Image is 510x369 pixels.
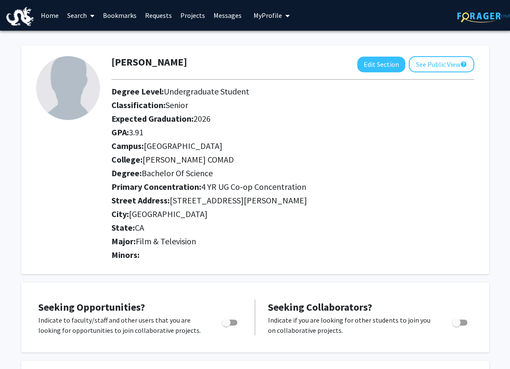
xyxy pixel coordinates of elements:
span: Undergraduate Student [164,86,249,97]
span: [GEOGRAPHIC_DATA] [144,140,222,151]
h2: Degree Level: [111,86,474,97]
h2: GPA: [111,127,474,137]
div: Toggle [219,315,242,328]
iframe: Chat [6,331,36,363]
a: Bookmarks [99,0,141,30]
span: Senior [165,100,188,110]
a: Requests [141,0,176,30]
mat-icon: help [460,59,467,69]
h2: Street Address: [111,195,474,206]
div: Toggle [449,315,472,328]
a: Home [37,0,63,30]
span: CA [135,222,144,233]
button: Edit Section [357,57,405,72]
span: Bachelor Of Science [142,168,213,178]
h2: Expected Graduation: [111,114,474,124]
h2: Primary Concentration: [111,182,474,192]
a: Projects [176,0,209,30]
h2: Major: [111,236,474,246]
h2: Classification: [111,100,474,110]
h2: City: [111,209,474,219]
a: Search [63,0,99,30]
img: Profile Picture [36,56,100,120]
h2: Minors: [111,250,474,260]
p: Indicate if you are looking for other students to join you on collaborative projects. [268,315,436,335]
span: [STREET_ADDRESS][PERSON_NAME] [170,195,307,206]
span: 4 YR UG Co-op Concentration [201,181,306,192]
a: Messages [209,0,246,30]
h2: Campus: [111,141,474,151]
h2: Degree: [111,168,474,178]
h1: [PERSON_NAME] [111,56,187,69]
button: See Public View [409,56,474,72]
h2: State: [111,223,474,233]
span: Seeking Collaborators? [268,300,372,314]
img: Drexel University Logo [6,7,34,26]
h2: College: [111,154,474,165]
p: Indicate to faculty/staff and other users that you are looking for opportunities to join collabor... [38,315,206,335]
span: Film & Television [136,236,196,246]
span: [PERSON_NAME] COMAD [142,154,234,165]
span: 3.91 [129,127,143,137]
span: Seeking Opportunities? [38,300,145,314]
span: 2026 [194,113,211,124]
span: [GEOGRAPHIC_DATA] [129,209,208,219]
span: My Profile [254,11,282,20]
